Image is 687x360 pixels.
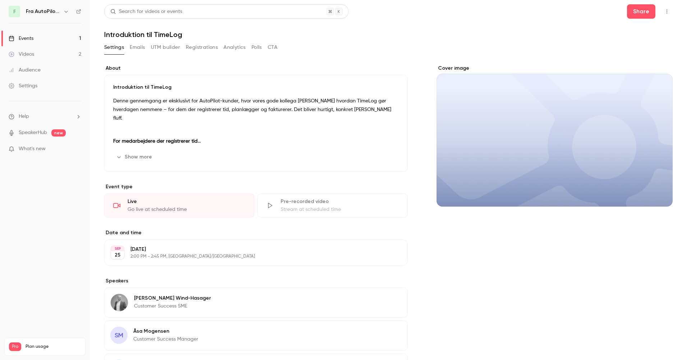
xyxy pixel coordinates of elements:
div: Jens Wind-Hasager[PERSON_NAME] Wind-HasagerCustomer Success SME [104,287,408,318]
p: Customer Success SME [134,303,211,310]
p: Denne gennemgang er eksklusivt for AutoPilot-kunder, hvor vores gode kollega [PERSON_NAME] hvorda... [113,97,399,123]
button: Polls [252,42,262,53]
a: SpeakerHub [19,129,47,137]
div: Events [9,35,33,42]
span: Pro [9,342,21,351]
strong: For medarbejdere der registrerer tid [113,139,201,144]
button: Share [627,4,655,19]
button: UTM builder [151,42,180,53]
div: Videos [9,51,34,58]
p: [DATE] [130,246,370,253]
p: [PERSON_NAME] Wind-Hasager [134,295,211,302]
button: Registrations [186,42,218,53]
button: Emails [130,42,145,53]
button: CTA [268,42,277,53]
p: Event type [104,183,408,190]
div: SMÅsa MogensenCustomer Success Manager [104,320,408,351]
h6: Fra AutoPilot til TimeLog [26,8,60,15]
div: SEP [111,246,124,251]
div: Audience [9,66,41,74]
label: About [104,65,408,72]
button: Analytics [223,42,246,53]
span: Help [19,113,29,120]
div: Go live at scheduled time [128,206,245,213]
div: Live [128,198,245,205]
div: Stream at scheduled time [281,206,398,213]
div: Pre-recorded video [281,198,398,205]
span: F [13,8,16,15]
section: Cover image [437,65,673,207]
div: Settings [9,82,37,89]
button: Show more [113,151,156,163]
p: Introduktion til TimeLog [113,84,399,91]
label: Cover image [437,65,673,72]
label: Speakers [104,277,408,285]
img: Jens Wind-Hasager [111,294,128,311]
p: 2:00 PM - 2:45 PM, [GEOGRAPHIC_DATA]/[GEOGRAPHIC_DATA] [130,254,370,259]
span: new [51,129,66,137]
span: SM [115,331,123,340]
p: 25 [115,251,120,259]
label: Date and time [104,229,408,236]
iframe: Noticeable Trigger [73,146,81,152]
span: What's new [19,145,46,153]
p: Åsa Mogensen [133,328,198,335]
div: Pre-recorded videoStream at scheduled time [257,193,407,218]
button: Settings [104,42,124,53]
li: help-dropdown-opener [9,113,81,120]
span: Plan usage [26,344,81,350]
p: Customer Success Manager [133,336,198,343]
div: LiveGo live at scheduled time [104,193,254,218]
div: Search for videos or events [110,8,182,15]
h1: Introduktion til TimeLog [104,30,673,39]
